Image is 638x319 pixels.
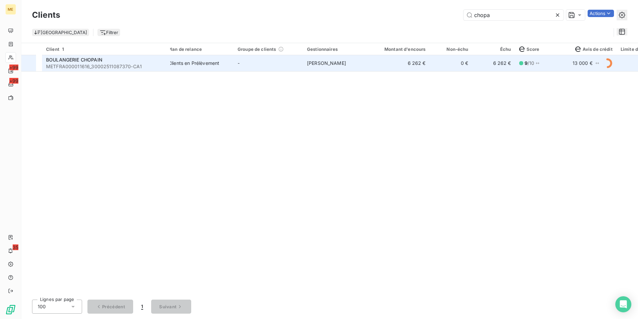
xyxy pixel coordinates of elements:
[476,46,511,52] div: Échu
[46,46,59,52] span: Client
[46,57,102,63] span: BOULANGERIE CHOPAIN
[307,60,346,66] span: [PERSON_NAME]
[588,10,614,17] button: Actions
[32,29,89,36] button: [GEOGRAPHIC_DATA]
[238,60,240,66] span: -
[615,296,631,312] div: Open Intercom Messenger
[32,9,60,21] h3: Clients
[525,60,528,66] span: 9
[5,304,16,315] img: Logo LeanPay
[151,300,191,314] button: Suivant
[13,244,18,250] span: 35
[9,65,18,70] span: +99
[472,55,515,71] td: 6 262 €
[307,46,368,52] div: Gestionnaires
[372,55,430,71] td: 6 262 €
[62,46,64,52] span: 1
[238,46,276,52] span: Groupe de clients
[573,60,593,67] span: 13 000 €
[46,63,166,70] span: METFRA000011616_30002511087370-CA1
[376,46,426,52] div: Montant d'encours
[430,55,472,71] td: 0 €
[519,46,540,52] span: Score
[5,4,16,15] div: ME
[9,78,18,84] span: +99
[434,46,468,52] div: Non-échu
[38,303,46,310] span: 100
[463,10,564,20] input: Rechercher
[168,60,219,67] div: Clients en Prélèvement
[168,46,230,52] div: Plan de relance
[141,304,143,310] span: 1
[133,300,151,314] button: 1
[525,60,535,67] span: / 10
[87,300,133,314] button: Précédent
[575,46,613,52] span: Avis de crédit
[97,29,120,36] button: Filtrer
